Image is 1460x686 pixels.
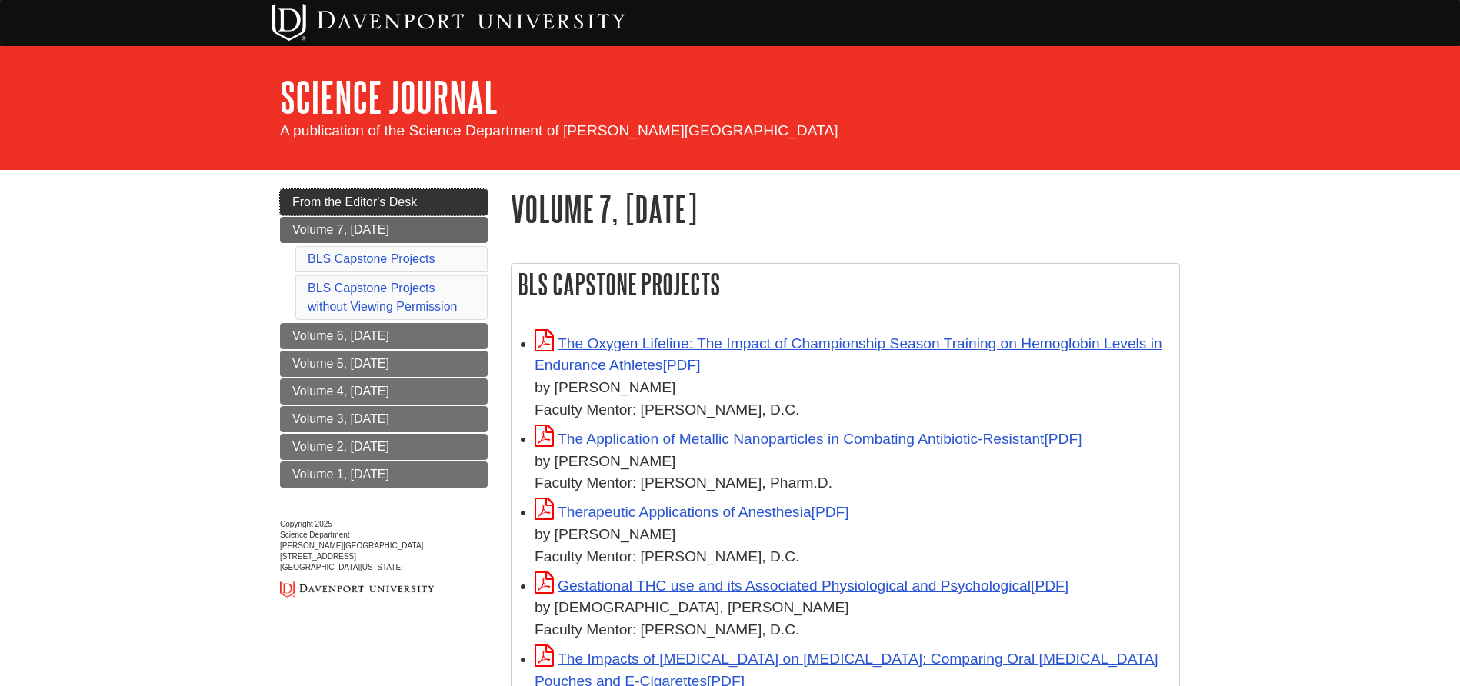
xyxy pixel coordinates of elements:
a: Link opens in new window [535,431,1082,447]
span: Volume 6, [DATE] [292,329,389,342]
a: Volume 6, [DATE] [280,323,488,349]
a: BLS Capstone Projects [308,252,435,265]
a: Volume 7, [DATE] [280,217,488,243]
a: Volume 5, [DATE] [280,351,488,377]
a: Link opens in new window [535,578,1068,594]
a: Volume 3, [DATE] [280,406,488,432]
span: A publication of the Science Department of [PERSON_NAME][GEOGRAPHIC_DATA] [280,122,838,138]
img: du logo [280,581,434,598]
div: by [DEMOGRAPHIC_DATA], [PERSON_NAME] Faculty Mentor: [PERSON_NAME], D.C. [535,597,1172,641]
img: Davenport University [272,4,625,41]
a: Link opens in new window [535,335,1162,374]
a: Volume 2, [DATE] [280,434,488,460]
span: Volume 2, [DATE] [292,440,389,453]
span: Volume 1, [DATE] [292,468,389,481]
a: Link opens in new window [535,504,849,520]
span: Copyright 2025 Science Department [PERSON_NAME][GEOGRAPHIC_DATA] [STREET_ADDRESS] [GEOGRAPHIC_DAT... [280,520,423,571]
span: Volume 7, [DATE] [292,223,389,236]
div: by [PERSON_NAME] Faculty Mentor: [PERSON_NAME], D.C. [535,377,1172,421]
span: Volume 3, [DATE] [292,412,389,425]
a: Science Journal [280,73,498,121]
span: Volume 5, [DATE] [292,357,389,370]
span: Volume 4, [DATE] [292,385,389,398]
h2: BLS Capstone Projects [512,264,1179,305]
a: Volume 4, [DATE] [280,378,488,405]
div: Guide Page Menu [280,189,488,621]
div: by [PERSON_NAME] Faculty Mentor: [PERSON_NAME], D.C. [535,524,1172,568]
div: by [PERSON_NAME] Faculty Mentor: [PERSON_NAME], Pharm.D. [535,451,1172,495]
a: Volume 1, [DATE] [280,461,488,488]
a: From the Editor's Desk [280,189,488,215]
a: BLS Capstone Projects without Viewing Permission [308,281,457,313]
span: From the Editor's Desk [292,195,417,208]
h1: Volume 7, [DATE] [511,189,1180,228]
